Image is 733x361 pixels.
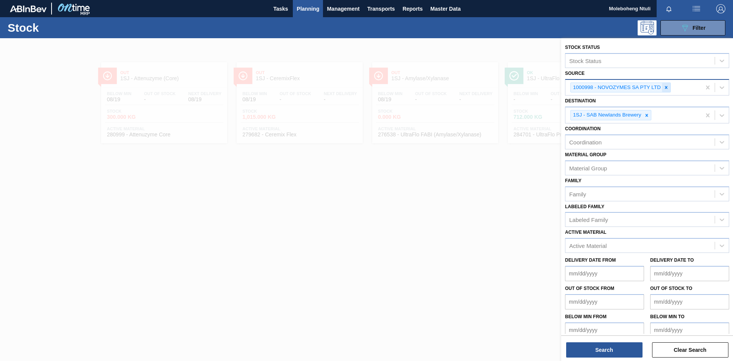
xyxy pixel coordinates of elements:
label: Delivery Date to [650,257,694,263]
div: Family [569,191,586,197]
input: mm/dd/yyyy [650,294,729,309]
label: Stock Status [565,45,600,50]
div: Programming: no user selected [638,20,657,36]
label: Destination [565,98,596,104]
label: Coordination [565,126,601,131]
label: Below Min to [650,314,685,319]
label: Active Material [565,230,606,235]
input: mm/dd/yyyy [650,322,729,338]
span: Management [327,4,360,13]
label: Below Min from [565,314,607,319]
input: mm/dd/yyyy [650,266,729,281]
div: 1SJ - SAB Newlands Brewery [571,110,643,120]
span: Reports [402,4,423,13]
span: Planning [297,4,319,13]
span: Tasks [272,4,289,13]
label: Out of Stock from [565,286,614,291]
h1: Stock [8,23,122,32]
div: Stock Status [569,57,601,64]
label: Labeled Family [565,204,604,209]
label: Material Group [565,152,606,157]
button: Notifications [657,3,681,14]
img: Logout [716,4,725,13]
span: Filter [693,25,706,31]
div: Material Group [569,165,607,171]
span: Transports [367,4,395,13]
input: mm/dd/yyyy [565,294,644,309]
input: mm/dd/yyyy [565,266,644,281]
div: Coordination [569,139,602,145]
label: Delivery Date from [565,257,616,263]
label: Source [565,71,584,76]
img: TNhmsLtSVTkK8tSr43FrP2fwEKptu5GPRR3wAAAABJRU5ErkJggg== [10,5,47,12]
div: 1000998 - NOVOZYMES SA PTY LTD [571,83,662,92]
label: Out of Stock to [650,286,692,291]
button: Filter [660,20,725,36]
label: Family [565,178,581,183]
img: userActions [692,4,701,13]
span: Master Data [430,4,460,13]
div: Active Material [569,243,607,249]
input: mm/dd/yyyy [565,322,644,338]
div: Labeled Family [569,217,608,223]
